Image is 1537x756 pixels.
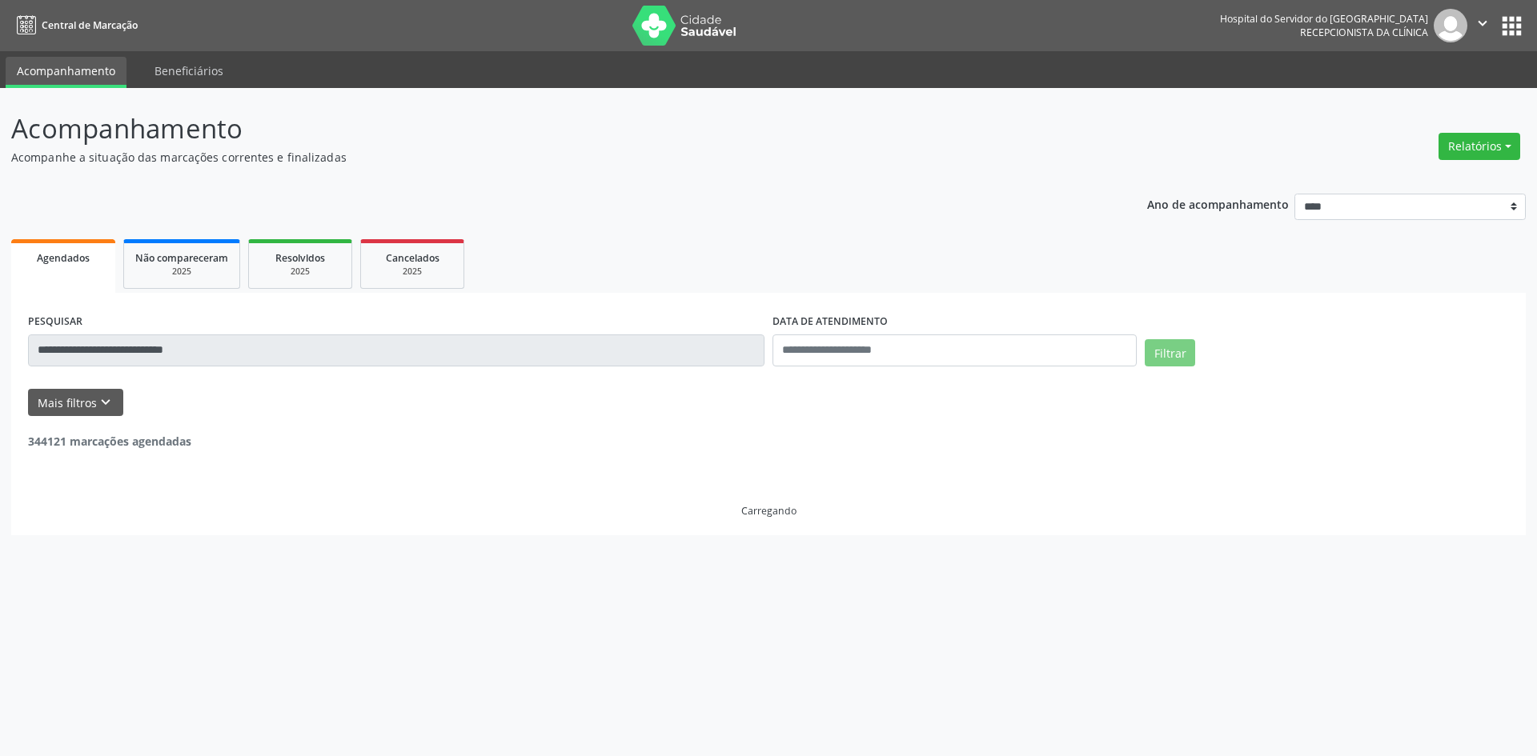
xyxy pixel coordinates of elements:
button: apps [1498,12,1526,40]
a: Acompanhamento [6,57,126,88]
span: Resolvidos [275,251,325,265]
i: keyboard_arrow_down [97,394,114,411]
label: DATA DE ATENDIMENTO [773,310,888,334]
p: Acompanhamento [11,109,1071,149]
i:  [1474,14,1491,32]
button: Mais filtroskeyboard_arrow_down [28,389,123,417]
div: Carregando [741,504,797,518]
p: Acompanhe a situação das marcações correntes e finalizadas [11,149,1071,166]
div: 2025 [260,266,340,278]
strong: 344121 marcações agendadas [28,434,191,449]
a: Central de Marcação [11,12,138,38]
label: PESQUISAR [28,310,82,334]
span: Cancelados [386,251,439,265]
button:  [1467,9,1498,42]
a: Beneficiários [143,57,235,85]
div: Hospital do Servidor do [GEOGRAPHIC_DATA] [1220,12,1428,26]
button: Filtrar [1145,339,1195,366]
span: Recepcionista da clínica [1300,26,1428,39]
div: 2025 [135,266,228,278]
span: Agendados [37,251,90,265]
span: Não compareceram [135,251,228,265]
button: Relatórios [1439,133,1520,160]
img: img [1434,9,1467,42]
div: 2025 [372,266,452,278]
p: Ano de acompanhamento [1147,194,1289,214]
span: Central de Marcação [42,18,138,32]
